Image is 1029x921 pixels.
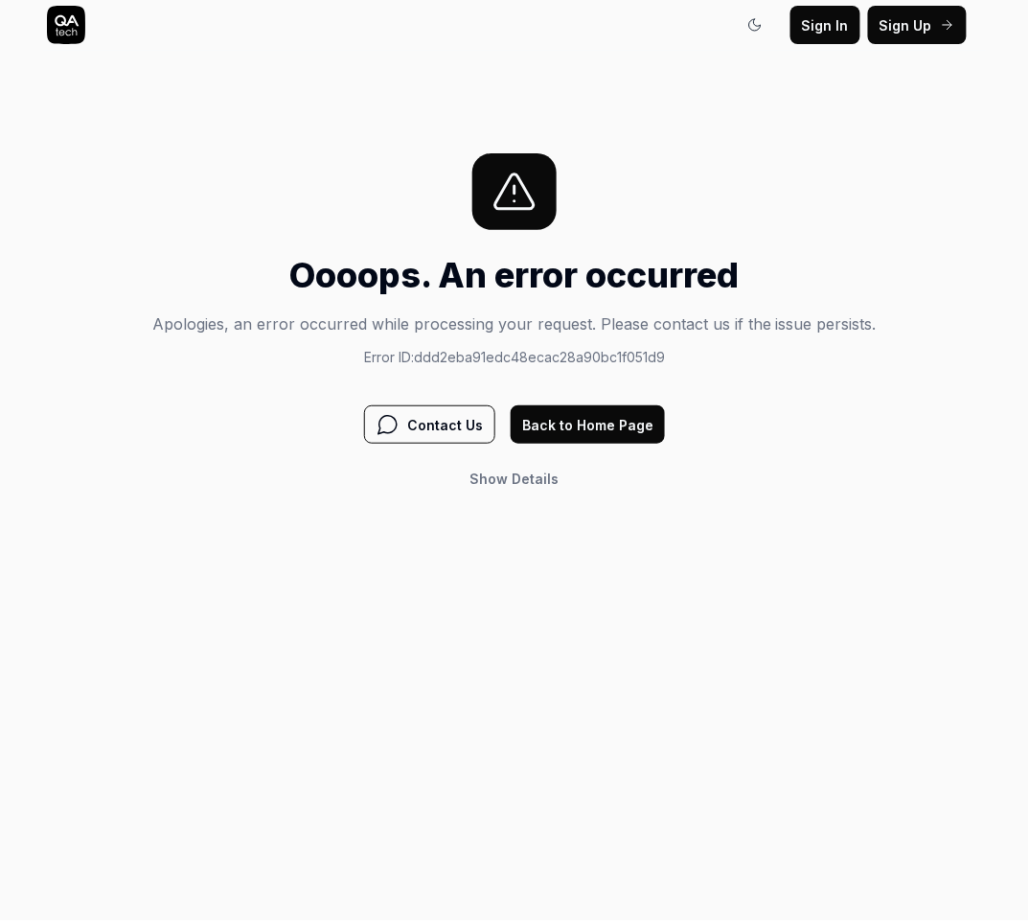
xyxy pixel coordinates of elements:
[511,405,665,444] button: Back to Home Page
[790,6,860,44] button: Sign In
[470,471,509,487] span: Show
[868,6,967,44] button: Sign Up
[152,249,877,301] h1: Oooops. An error occurred
[152,312,877,335] p: Apologies, an error occurred while processing your request. Please contact us if the issue persists.
[513,471,560,487] span: Details
[880,15,932,35] span: Sign Up
[459,459,571,497] button: Show Details
[364,405,495,444] button: Contact Us
[152,347,877,367] p: Error ID: ddd2eba91edc48ecac28a90bc1f051d9
[802,15,849,35] span: Sign In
